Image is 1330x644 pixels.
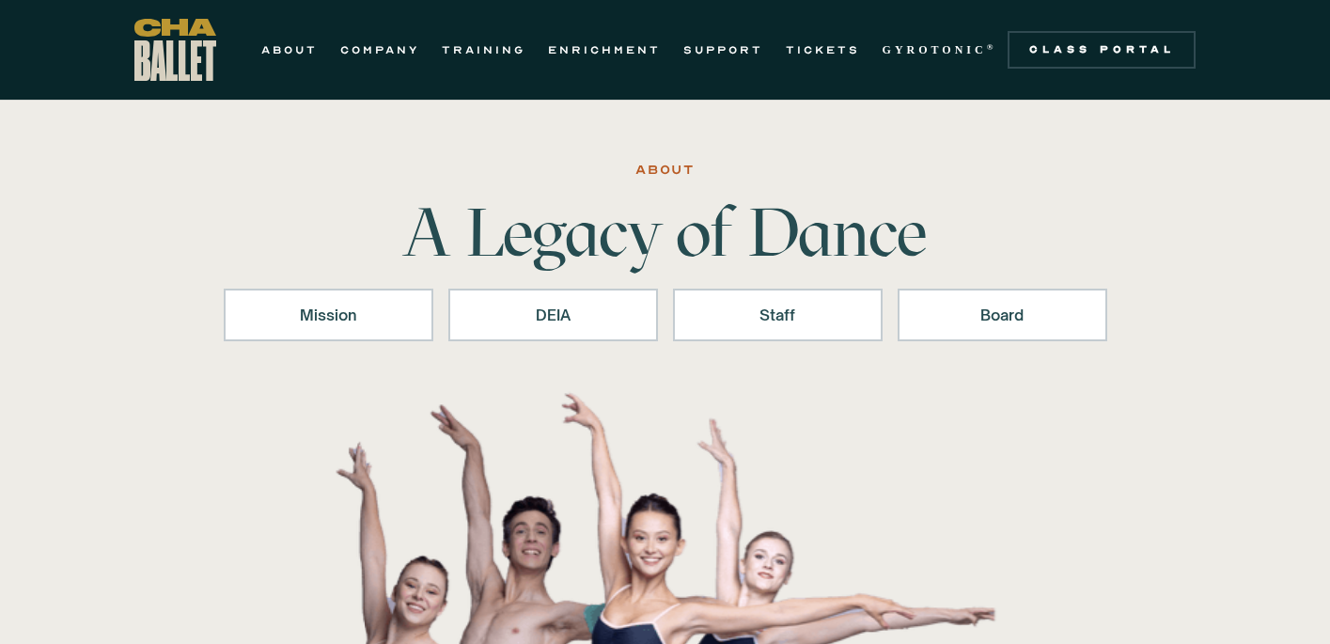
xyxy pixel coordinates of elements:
a: COMPANY [340,39,419,61]
a: DEIA [448,289,658,341]
a: ABOUT [261,39,318,61]
a: Mission [224,289,433,341]
div: Class Portal [1019,42,1184,57]
a: ENRICHMENT [548,39,661,61]
div: Mission [248,304,409,326]
a: Board [898,289,1107,341]
strong: GYROTONIC [883,43,987,56]
div: Staff [697,304,858,326]
sup: ® [987,42,997,52]
div: ABOUT [635,159,695,181]
a: home [134,19,216,81]
a: TICKETS [786,39,860,61]
a: Class Portal [1008,31,1196,69]
div: Board [922,304,1083,326]
a: GYROTONIC® [883,39,997,61]
h1: A Legacy of Dance [372,198,959,266]
a: Staff [673,289,883,341]
a: TRAINING [442,39,525,61]
div: DEIA [473,304,634,326]
a: SUPPORT [683,39,763,61]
